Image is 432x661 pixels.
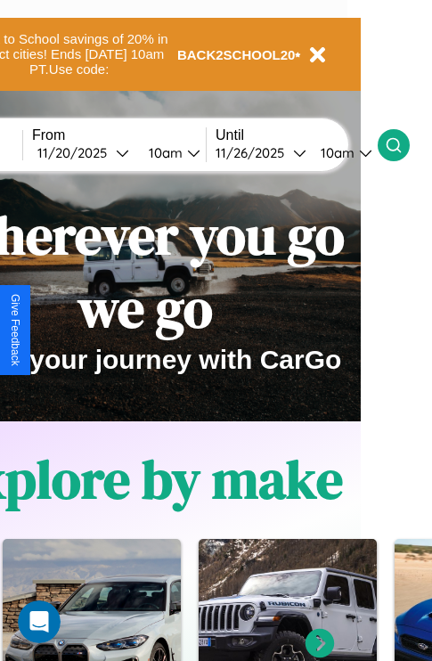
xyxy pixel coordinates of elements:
div: 11 / 20 / 2025 [37,144,116,161]
button: 11/20/2025 [32,143,134,162]
div: 10am [140,144,187,161]
div: 10am [312,144,359,161]
button: 10am [134,143,206,162]
b: BACK2SCHOOL20 [177,47,296,62]
div: 11 / 26 / 2025 [216,144,293,161]
button: 10am [306,143,378,162]
label: From [32,127,206,143]
label: Until [216,127,378,143]
iframe: Intercom live chat [18,600,61,643]
div: Give Feedback [9,294,21,366]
